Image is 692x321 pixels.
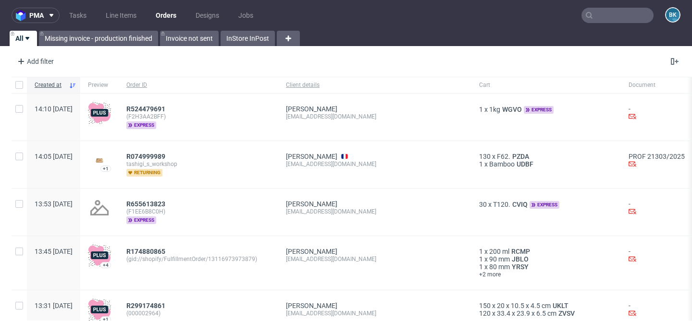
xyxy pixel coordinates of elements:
[103,262,109,268] div: +4
[10,31,37,46] a: All
[489,248,509,255] span: 200 ml
[286,302,337,309] a: [PERSON_NAME]
[16,10,29,21] img: logo
[479,153,491,160] span: 130
[479,302,613,309] div: x
[29,12,44,19] span: pma
[233,8,259,23] a: Jobs
[479,271,613,278] a: +2 more
[493,201,510,208] span: T120.
[13,54,56,69] div: Add filter
[629,200,685,217] div: -
[126,160,271,168] span: tashigi_s_workshop
[479,105,613,114] div: x
[286,208,464,215] div: [EMAIL_ADDRESS][DOMAIN_NAME]
[12,8,60,23] button: pma
[629,248,685,264] div: -
[126,153,165,160] span: R074999989
[556,309,577,317] a: ZVSV
[35,105,73,113] span: 14:10 [DATE]
[126,169,162,177] span: returning
[479,248,613,255] div: x
[35,200,73,208] span: 13:53 [DATE]
[497,153,510,160] span: F62.
[88,154,111,167] img: version_two_editor_design
[479,160,613,168] div: x
[126,105,167,113] a: R524479691
[489,263,510,271] span: 80 mm
[35,81,65,89] span: Created at
[629,81,685,89] span: Document
[524,106,554,114] span: express
[126,216,156,224] span: express
[489,160,515,168] span: Bamboo
[160,31,219,46] a: Invoice not sent
[88,196,111,219] img: no_design.png
[500,106,524,113] span: WGVO
[286,200,337,208] a: [PERSON_NAME]
[126,309,271,317] span: (000002964)
[551,302,570,309] a: UKLT
[479,309,613,317] div: x
[126,248,167,255] a: R174880865
[126,121,156,129] span: express
[190,8,225,23] a: Designs
[489,106,500,113] span: 1kg
[479,160,483,168] span: 1
[103,166,109,171] div: +1
[286,81,464,89] span: Client details
[666,8,680,22] figcaption: BK
[100,8,142,23] a: Line Items
[510,153,531,160] a: PZDA
[510,201,530,208] a: CVIQ
[286,113,464,120] div: [EMAIL_ADDRESS][DOMAIN_NAME]
[497,302,551,309] span: 20 x 10.5 x 4.5 cm
[479,309,491,317] span: 120
[629,105,685,122] div: -
[126,200,167,208] a: R655613823
[126,248,165,255] span: R174880865
[479,106,483,113] span: 1
[629,153,685,160] a: PROF 21303/2025
[479,153,613,160] div: x
[509,248,532,255] a: RCMP
[88,244,111,267] img: plus-icon.676465ae8f3a83198b3f.png
[221,31,275,46] a: InStore InPost
[126,200,165,208] span: R655613823
[479,248,483,255] span: 1
[88,81,111,89] span: Preview
[150,8,182,23] a: Orders
[126,105,165,113] span: R524479691
[286,153,337,160] a: [PERSON_NAME]
[629,302,685,319] div: -
[479,302,491,309] span: 150
[479,255,483,263] span: 1
[286,105,337,113] a: [PERSON_NAME]
[479,255,613,263] div: x
[510,263,531,271] a: YRSY
[126,302,167,309] a: R299174861
[286,309,464,317] div: [EMAIL_ADDRESS][DOMAIN_NAME]
[126,208,271,215] span: (F1EE6B8C0H)
[35,153,73,160] span: 14:05 [DATE]
[126,81,271,89] span: Order ID
[286,248,337,255] a: [PERSON_NAME]
[479,201,487,208] span: 30
[510,255,531,263] a: JBLO
[126,302,165,309] span: R299174861
[479,263,483,271] span: 1
[88,101,111,124] img: plus-icon.676465ae8f3a83198b3f.png
[479,81,613,89] span: Cart
[479,200,613,209] div: x
[286,255,464,263] div: [EMAIL_ADDRESS][DOMAIN_NAME]
[126,255,271,263] span: (gid://shopify/FulfillmentOrder/13116973973879)
[515,160,535,168] a: UDBF
[126,153,167,160] a: R074999989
